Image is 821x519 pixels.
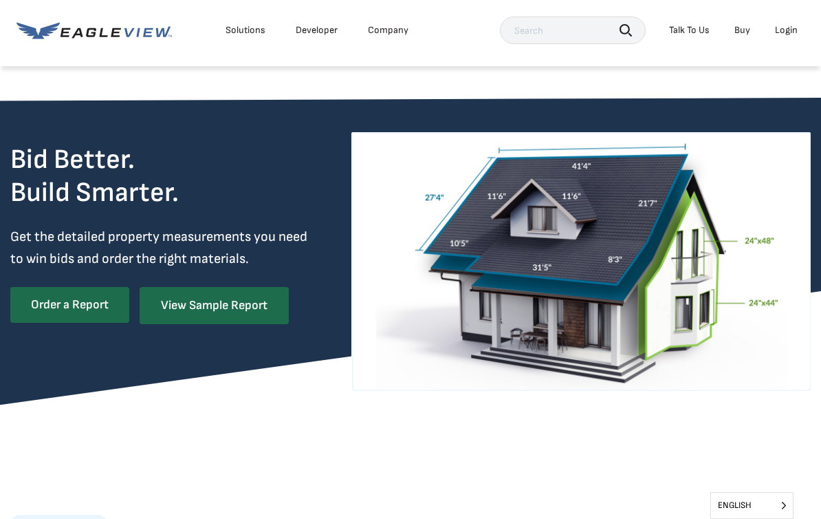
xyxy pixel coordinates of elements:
span: English [711,493,793,518]
p: Get the detailed property measurements you need to win bids and order the right materials. [10,226,310,270]
div: Solutions [226,24,265,36]
a: Order a Report [10,287,129,323]
a: Developer [296,24,338,36]
div: Company [368,24,408,36]
h2: Bid Better. Build Smarter. [10,143,310,209]
a: Buy [734,24,750,36]
div: Login [775,24,798,36]
aside: Language selected: English [710,492,793,519]
input: Search [500,17,646,44]
a: View Sample Report [140,287,289,324]
div: Talk To Us [669,24,710,36]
